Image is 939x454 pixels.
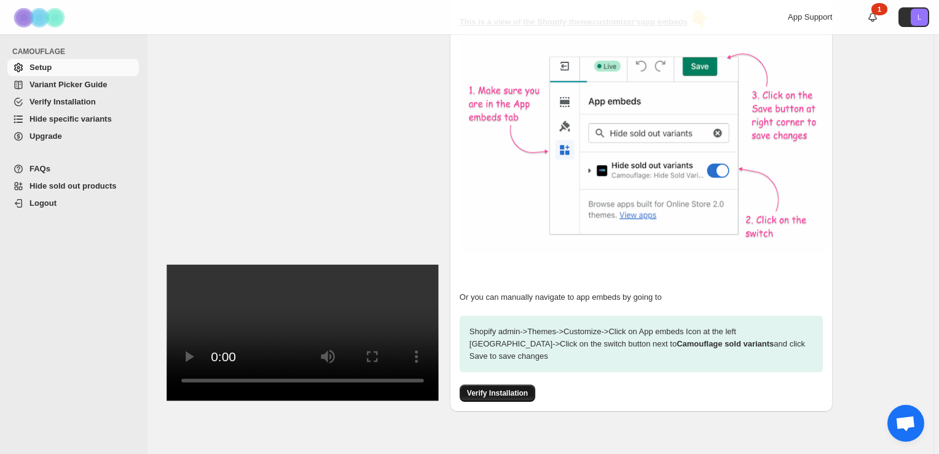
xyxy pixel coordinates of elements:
span: App Support [788,12,832,22]
p: Or you can manually navigate to app embeds by going to [460,291,823,303]
a: Setup [7,59,139,76]
span: Hide sold out products [29,181,117,190]
span: Logout [29,198,57,208]
img: Camouflage [10,1,71,34]
span: FAQs [29,164,50,173]
span: Setup [29,63,52,72]
a: Variant Picker Guide [7,76,139,93]
span: Verify Installation [467,388,528,398]
div: 1 [871,3,887,15]
a: Verify Installation [460,388,535,397]
a: Logout [7,195,139,212]
p: Shopify admin -> Themes -> Customize -> Click on App embeds Icon at the left [GEOGRAPHIC_DATA] ->... [460,316,823,372]
video: Enable Camouflage in theme app embeds [167,265,439,401]
img: camouflage-enable [460,38,828,253]
button: Verify Installation [460,385,535,402]
a: Open chat [887,405,924,442]
a: Hide specific variants [7,111,139,128]
a: Verify Installation [7,93,139,111]
span: Upgrade [29,131,62,141]
a: FAQs [7,160,139,178]
a: Upgrade [7,128,139,145]
span: CAMOUFLAGE [12,47,141,57]
a: 1 [866,11,879,23]
button: Avatar with initials L [898,7,929,27]
span: Variant Picker Guide [29,80,107,89]
strong: Camouflage sold variants [677,339,774,348]
text: L [917,14,921,21]
span: Hide specific variants [29,114,112,123]
span: Verify Installation [29,97,96,106]
span: Avatar with initials L [911,9,928,26]
a: Hide sold out products [7,178,139,195]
